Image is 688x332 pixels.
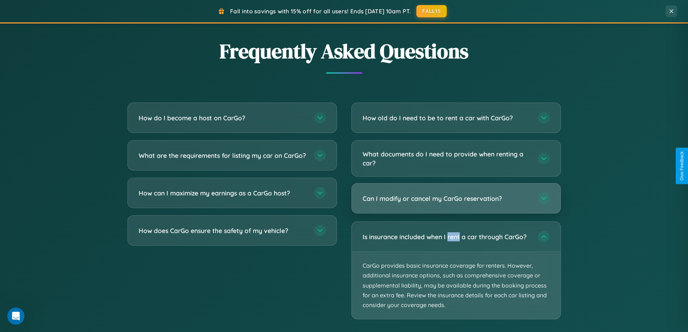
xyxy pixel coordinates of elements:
[139,189,307,198] h3: How can I maximize my earnings as a CarGo host?
[679,151,684,181] div: Give Feedback
[139,113,307,122] h3: How do I become a host on CarGo?
[352,252,561,319] p: CarGo provides basic insurance coverage for renters. However, additional insurance options, such ...
[363,232,531,241] h3: Is insurance included when I rent a car through CarGo?
[363,113,531,122] h3: How old do I need to be to rent a car with CarGo?
[139,226,307,235] h3: How does CarGo ensure the safety of my vehicle?
[416,5,447,17] button: FALL15
[230,8,411,15] span: Fall into savings with 15% off for all users! Ends [DATE] 10am PT.
[139,151,307,160] h3: What are the requirements for listing my car on CarGo?
[7,307,25,325] iframe: Intercom live chat
[363,150,531,167] h3: What documents do I need to provide when renting a car?
[363,194,531,203] h3: Can I modify or cancel my CarGo reservation?
[127,37,561,65] h2: Frequently Asked Questions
